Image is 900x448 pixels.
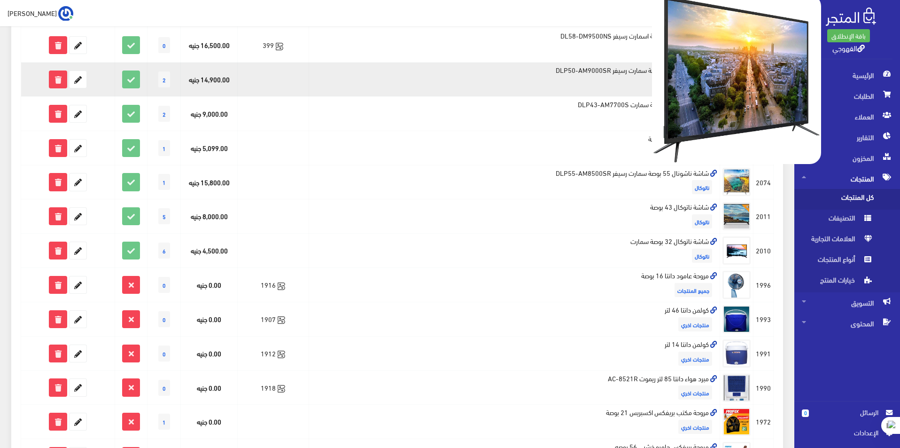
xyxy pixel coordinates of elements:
[753,268,774,302] td: 1996
[278,351,285,358] svg: Synced with Zoho Books
[827,29,870,42] a: باقة الإنطلاق
[181,63,238,97] td: 14,900.00 جنيه
[794,168,900,189] a: المنتجات
[816,407,878,417] span: الرسائل
[802,65,892,86] span: الرئيسية
[802,251,873,272] span: أنواع المنتجات
[238,28,309,63] td: 399
[158,414,170,430] span: 1
[678,385,712,400] span: منتجات اخري
[794,65,900,86] a: الرئيسية
[802,210,873,230] span: التصنيفات
[832,41,865,55] a: القهوجي
[722,408,751,436] img: mroh-mktb-bryfks-aksbrys-21-bos.jpg
[309,199,720,234] td: شاشة ناتوكال 43 بوصة
[678,420,712,434] span: منتجات اخري
[238,336,309,370] td: 1912
[826,8,876,26] img: .
[794,127,900,148] a: التقارير
[692,180,712,194] span: ناتوكال
[802,148,892,168] span: المخزون
[722,305,751,333] img: kolmn-danta-46-ltr.jpg
[238,370,309,405] td: 1918
[181,234,238,268] td: 4,500.00 جنيه
[722,202,751,230] img: shash-natokal-43-bos.jpg
[753,234,774,268] td: 2010
[678,352,712,366] span: منتجات اخري
[794,251,900,272] a: أنواع المنتجات
[309,405,720,439] td: مروحة مكتب بريفكس اكسبريس 21 بوصة
[753,405,774,439] td: 1972
[678,317,712,331] span: منتجات اخري
[181,370,238,405] td: 0.00 جنيه
[58,6,73,21] img: ...
[802,127,892,148] span: التقارير
[802,272,873,292] span: خيارات المنتج
[158,380,170,396] span: 0
[802,230,873,251] span: العلامات التجارية
[802,168,892,189] span: المنتجات
[722,168,751,196] img: shash-nashonal-55-bos-smart-rsyfr-dlp55-am8500sr.jpg
[309,268,720,302] td: مروحة عامود دانتا 16 بوصة
[276,43,283,50] svg: Synced with Zoho Books
[309,234,720,268] td: شاشة ناتوكال 32 بوصة سمارت
[158,174,170,190] span: 1
[309,302,720,336] td: كولمن دانتا 46 لتر
[675,283,712,297] span: جميع المنتجات
[181,96,238,131] td: 9,000.00 جنيه
[278,385,285,393] svg: Synced with Zoho Books
[181,165,238,199] td: 15,800.00 جنيه
[753,302,774,336] td: 1993
[309,165,720,199] td: شاشة ناشونال 55 بوصة سمارت رسيفر DLP55-AM8500SR
[794,148,900,168] a: المخزون
[181,336,238,370] td: 0.00 جنيه
[802,313,892,334] span: المحتوى
[802,292,892,313] span: التسويق
[802,86,892,106] span: الطلبات
[158,71,170,87] span: 2
[158,140,170,156] span: 1
[309,370,720,405] td: مبرد هواء دانتا 85 لتر ريموت AC-8521R
[802,106,892,127] span: العملاء
[181,302,238,336] td: 0.00 جنيه
[794,86,900,106] a: الطلبات
[181,405,238,439] td: 0.00 جنيه
[181,28,238,63] td: 16,500.00 جنيه
[309,28,720,63] td: شاشة ناتوكال 58 بوصة اسمارت رسيفر DL58-DM9500NS
[794,189,900,210] a: كل المنتجات
[181,131,238,165] td: 5,099.00 جنيه
[8,7,57,19] span: [PERSON_NAME]
[794,210,900,230] a: التصنيفات
[692,214,712,228] span: ناتوكال
[238,268,309,302] td: 1916
[753,165,774,199] td: 2074
[802,189,873,210] span: كل المنتجات
[158,106,170,122] span: 2
[794,272,900,292] a: خيارات المنتج
[802,427,892,442] a: اﻹعدادات
[309,96,720,131] td: شاشة ناتوكال 43 بوصة سمارت DLP43-AM7700S
[158,208,170,224] span: 5
[158,311,170,327] span: 0
[158,277,170,293] span: 0
[309,63,720,97] td: شاشة ناشونال 50 بوصة سمارت رسيفر DLP50-AM9000SR
[158,37,170,53] span: 0
[181,199,238,234] td: 8,000.00 جنيه
[794,230,900,251] a: العلامات التجارية
[309,131,720,165] td: شاشة ناشونال 32 بوصة
[722,339,751,368] img: kolmn-danta-14-ltr.png
[181,268,238,302] td: 0.00 جنيه
[753,370,774,405] td: 1990
[158,346,170,362] span: 0
[722,271,751,299] img: mroh-aaamod-danta-16-bos.jpg
[309,336,720,370] td: كولمن دانتا 14 لتر
[753,336,774,370] td: 1991
[8,6,73,21] a: ... [PERSON_NAME]
[753,199,774,234] td: 2011
[692,249,712,263] span: ناتوكال
[722,374,751,402] img: mbrd-hoaaa-danta-85-ltr-rymot-ac-8521r.png
[809,427,878,438] span: اﻹعدادات
[802,407,892,427] a: 0 الرسائل
[722,236,751,265] img: shash-natokal-32-bos-smart.png
[794,313,900,334] a: المحتوى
